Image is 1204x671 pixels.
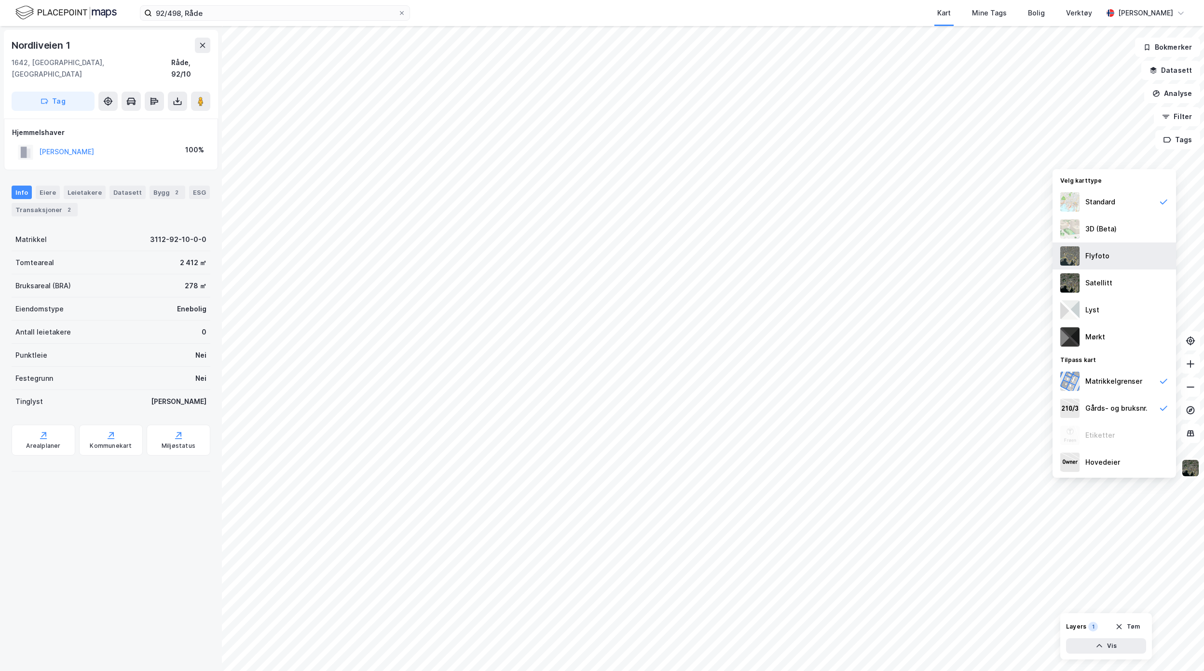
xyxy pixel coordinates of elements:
[12,203,78,216] div: Transaksjoner
[189,186,210,199] div: ESG
[15,257,54,268] div: Tomteareal
[1085,304,1099,316] div: Lyst
[1085,403,1148,414] div: Gårds- og bruksnr.
[151,396,206,407] div: [PERSON_NAME]
[1156,625,1204,671] div: Kontrollprogram for chat
[1066,638,1146,654] button: Vis
[1085,196,1115,208] div: Standard
[1085,277,1112,289] div: Satellitt
[36,186,60,199] div: Eiere
[162,442,195,450] div: Miljøstatus
[15,373,53,384] div: Festegrunn
[15,280,71,292] div: Bruksareal (BRA)
[937,7,951,19] div: Kart
[1155,130,1200,149] button: Tags
[180,257,206,268] div: 2 412 ㎡
[1028,7,1045,19] div: Bolig
[171,57,210,80] div: Råde, 92/10
[1109,619,1146,634] button: Tøm
[12,186,32,199] div: Info
[1066,7,1092,19] div: Verktøy
[15,4,117,21] img: logo.f888ab2527a4732fd821a326f86c7f29.svg
[1156,625,1204,671] iframe: Chat Widget
[972,7,1007,19] div: Mine Tags
[1144,84,1200,103] button: Analyse
[172,188,181,197] div: 2
[1066,623,1086,631] div: Layers
[177,303,206,315] div: Enebolig
[15,396,43,407] div: Tinglyst
[1060,372,1080,391] img: cadastreBorders.cfe08de4b5ddd52a10de.jpeg
[195,349,206,361] div: Nei
[64,186,106,199] div: Leietakere
[1154,107,1200,126] button: Filter
[1060,453,1080,472] img: majorOwner.b5e170eddb5c04bfeeff.jpeg
[12,127,210,138] div: Hjemmelshaver
[1053,350,1176,368] div: Tilpass kart
[1118,7,1173,19] div: [PERSON_NAME]
[12,92,95,111] button: Tag
[109,186,146,199] div: Datasett
[12,57,171,80] div: 1642, [GEOGRAPHIC_DATA], [GEOGRAPHIC_DATA]
[1060,192,1080,212] img: Z
[1085,456,1120,468] div: Hovedeier
[150,234,206,245] div: 3112-92-10-0-0
[1060,219,1080,239] img: Z
[1060,399,1080,418] img: cadastreKeys.547ab17ec502f5a4ef2b.jpeg
[1060,426,1080,445] img: Z
[15,326,71,338] div: Antall leietakere
[202,326,206,338] div: 0
[1085,331,1105,343] div: Mørkt
[15,234,47,245] div: Matrikkel
[1053,171,1176,188] div: Velg karttype
[1060,300,1080,320] img: luj3wr1y2y3+OchiMxRmMxRlscgabnMEmZ7DJGWxyBpucwSZnsMkZbHIGm5zBJmewyRlscgabnMEmZ7DJGWxyBpucwSZnsMkZ...
[150,186,185,199] div: Bygg
[1085,376,1142,387] div: Matrikkelgrenser
[185,144,204,156] div: 100%
[12,38,72,53] div: Nordliveien 1
[152,6,398,20] input: Søk på adresse, matrikkel, gårdeiere, leietakere eller personer
[26,442,60,450] div: Arealplaner
[90,442,132,450] div: Kommunekart
[1085,223,1117,235] div: 3D (Beta)
[1060,246,1080,266] img: Z
[15,303,64,315] div: Eiendomstype
[1060,327,1080,347] img: nCdM7BzjoCAAAAAElFTkSuQmCC
[1181,459,1200,477] img: 9k=
[1088,622,1098,631] div: 1
[1085,250,1109,262] div: Flyfoto
[1085,429,1115,441] div: Etiketter
[1060,273,1080,293] img: 9k=
[64,205,74,215] div: 2
[15,349,47,361] div: Punktleie
[1141,61,1200,80] button: Datasett
[1135,38,1200,57] button: Bokmerker
[185,280,206,292] div: 278 ㎡
[195,373,206,384] div: Nei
